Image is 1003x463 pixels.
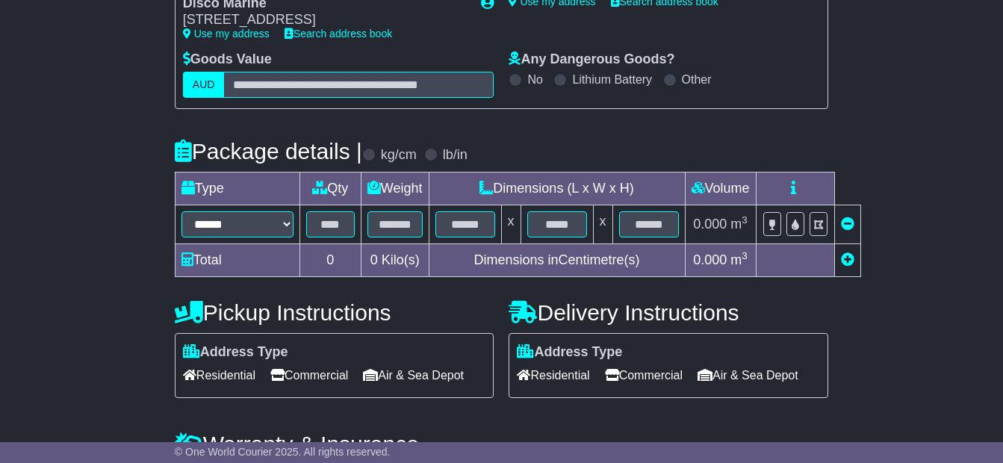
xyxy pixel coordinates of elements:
[370,252,378,267] span: 0
[361,243,429,276] td: Kilo(s)
[593,205,612,243] td: x
[175,172,299,205] td: Type
[517,344,622,361] label: Address Type
[363,364,464,387] span: Air & Sea Depot
[183,12,467,28] div: [STREET_ADDRESS]
[730,217,748,232] span: m
[270,364,348,387] span: Commercial
[742,214,748,226] sup: 3
[183,28,270,40] a: Use my address
[443,147,468,164] label: lb/in
[509,52,674,68] label: Any Dangerous Goods?
[183,364,255,387] span: Residential
[698,364,798,387] span: Air & Sea Depot
[361,172,429,205] td: Weight
[183,72,225,98] label: AUD
[175,300,494,325] h4: Pickup Instructions
[742,250,748,261] sup: 3
[841,217,854,232] a: Remove this item
[183,52,272,68] label: Goods Value
[285,28,392,40] a: Search address book
[175,446,391,458] span: © One World Courier 2025. All rights reserved.
[685,172,756,205] td: Volume
[175,432,828,456] h4: Warranty & Insurance
[605,364,683,387] span: Commercial
[183,344,288,361] label: Address Type
[682,72,712,87] label: Other
[527,72,542,87] label: No
[299,172,361,205] td: Qty
[517,364,589,387] span: Residential
[693,252,727,267] span: 0.000
[509,300,828,325] h4: Delivery Instructions
[501,205,521,243] td: x
[429,243,685,276] td: Dimensions in Centimetre(s)
[841,252,854,267] a: Add new item
[572,72,652,87] label: Lithium Battery
[175,243,299,276] td: Total
[730,252,748,267] span: m
[429,172,685,205] td: Dimensions (L x W x H)
[381,147,417,164] label: kg/cm
[299,243,361,276] td: 0
[693,217,727,232] span: 0.000
[175,139,362,164] h4: Package details |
